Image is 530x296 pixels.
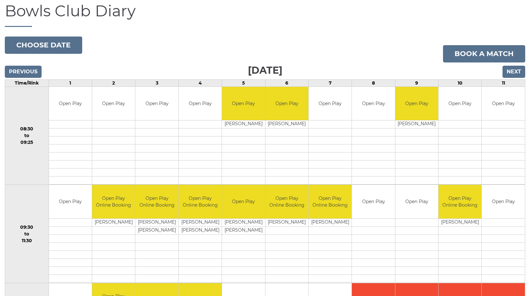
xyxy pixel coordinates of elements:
[309,185,352,218] td: Open Play Online Booking
[222,120,265,128] td: [PERSON_NAME]
[49,79,92,86] td: 1
[49,185,92,218] td: Open Play
[265,218,308,226] td: [PERSON_NAME]
[502,66,525,78] input: Next
[439,87,481,120] td: Open Play
[5,86,49,185] td: 08:30 to 09:25
[5,3,525,27] h1: Bowls Club Diary
[135,226,178,234] td: [PERSON_NAME]
[5,79,49,86] td: Time/Rink
[443,45,525,62] a: Book a match
[179,218,222,226] td: [PERSON_NAME]
[309,87,352,120] td: Open Play
[5,185,49,283] td: 09:30 to 11:30
[352,87,395,120] td: Open Play
[439,185,481,218] td: Open Play Online Booking
[395,185,438,218] td: Open Play
[222,226,265,234] td: [PERSON_NAME]
[5,66,42,78] input: Previous
[222,218,265,226] td: [PERSON_NAME]
[439,79,482,86] td: 10
[92,218,135,226] td: [PERSON_NAME]
[135,79,178,86] td: 3
[482,79,525,86] td: 11
[222,185,265,218] td: Open Play
[352,185,395,218] td: Open Play
[309,218,352,226] td: [PERSON_NAME]
[49,87,92,120] td: Open Play
[135,87,178,120] td: Open Play
[179,226,222,234] td: [PERSON_NAME]
[135,218,178,226] td: [PERSON_NAME]
[395,87,438,120] td: Open Play
[482,185,525,218] td: Open Play
[395,79,438,86] td: 9
[265,185,308,218] td: Open Play Online Booking
[265,79,308,86] td: 6
[178,79,222,86] td: 4
[395,120,438,128] td: [PERSON_NAME]
[265,87,308,120] td: Open Play
[179,185,222,218] td: Open Play Online Booking
[92,185,135,218] td: Open Play Online Booking
[5,37,82,54] button: Choose date
[482,87,525,120] td: Open Play
[92,87,135,120] td: Open Play
[179,87,222,120] td: Open Play
[222,87,265,120] td: Open Play
[222,79,265,86] td: 5
[439,218,481,226] td: [PERSON_NAME]
[352,79,395,86] td: 8
[92,79,135,86] td: 2
[308,79,352,86] td: 7
[265,120,308,128] td: [PERSON_NAME]
[135,185,178,218] td: Open Play Online Booking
